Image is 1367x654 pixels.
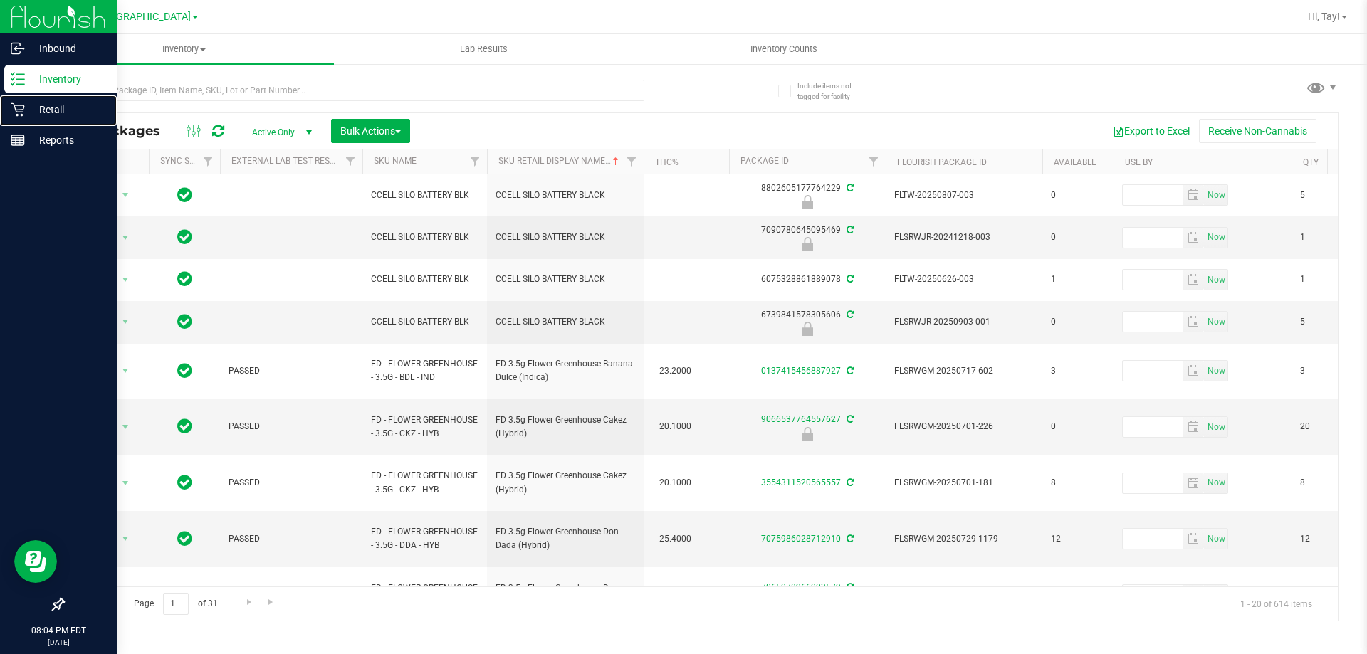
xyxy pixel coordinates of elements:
span: 1 [1300,273,1354,286]
span: 25.4000 [652,584,698,605]
div: Administrative Hold [727,237,888,251]
span: PASSED [229,420,354,433]
span: 0 [1051,420,1105,433]
span: select [1204,361,1227,381]
span: In Sync [177,361,192,381]
span: PASSED [229,364,354,378]
span: Page of 31 [122,593,229,615]
span: Lab Results [441,43,527,56]
div: 7090780645095469 [727,223,888,251]
span: 20 [1300,420,1354,433]
a: Go to the next page [239,593,259,612]
div: 6739841578305606 [727,308,888,336]
span: 3 [1300,364,1354,378]
span: 0 [1051,189,1105,202]
span: select [1204,417,1227,437]
inline-svg: Inbound [11,41,25,56]
span: 12 [1051,532,1105,546]
span: Set Current date [1204,270,1228,290]
input: 1 [163,593,189,615]
span: select [1183,270,1204,290]
span: 1 - 20 of 614 items [1229,593,1324,614]
span: 1 [1051,273,1105,286]
span: Sync from Compliance System [844,534,854,544]
span: Sync from Compliance System [844,274,854,284]
span: In Sync [177,185,192,205]
div: Newly Received [727,322,888,336]
span: Sync from Compliance System [844,414,854,424]
span: 12 [1300,532,1354,546]
span: Set Current date [1204,584,1228,605]
div: Launch Hold [727,427,888,441]
p: [DATE] [6,637,110,648]
span: PASSED [229,532,354,546]
span: 3 [1051,364,1105,378]
a: SKU Name [374,156,417,166]
span: [GEOGRAPHIC_DATA] [93,11,191,23]
a: Go to the last page [261,593,282,612]
span: Sync from Compliance System [844,225,854,235]
span: select [1183,185,1204,205]
a: Lab Results [334,34,634,64]
span: CCELL SILO BATTERY BLACK [496,189,635,202]
button: Receive Non-Cannabis [1199,119,1316,143]
span: FLSRWGM-20250701-181 [894,476,1034,490]
span: Bulk Actions [340,125,401,137]
span: Hi, Tay! [1308,11,1340,22]
span: CCELL SILO BATTERY BLK [371,231,478,244]
span: CCELL SILO BATTERY BLK [371,315,478,329]
span: Inventory Counts [731,43,837,56]
a: External Lab Test Result [231,156,343,166]
input: Search Package ID, Item Name, SKU, Lot or Part Number... [63,80,644,101]
inline-svg: Reports [11,133,25,147]
span: 0 [1051,315,1105,329]
span: Inventory [34,43,334,56]
span: FD 3.5g Flower Greenhouse Cakez (Hybrid) [496,469,635,496]
span: FLTW-20250807-003 [894,189,1034,202]
a: Filter [339,149,362,174]
span: select [117,585,135,605]
p: Reports [25,132,110,149]
span: In Sync [177,416,192,436]
span: FD 3.5g Flower Greenhouse Don Dada (Hybrid) [496,581,635,608]
span: Set Current date [1204,529,1228,549]
span: PASSED [229,476,354,490]
span: 8 [1051,476,1105,490]
span: select [1183,361,1204,381]
span: CCELL SILO BATTERY BLK [371,189,478,202]
span: select [1204,585,1227,605]
a: Filter [197,149,220,174]
div: Newly Received [727,195,888,209]
a: Available [1054,157,1096,167]
a: THC% [655,157,679,167]
span: 5 [1300,189,1354,202]
a: 7075986028712910 [761,534,841,544]
span: select [1183,585,1204,605]
span: Sync from Compliance System [844,183,854,193]
p: Retail [25,101,110,118]
span: In Sync [177,529,192,549]
span: 1 [1300,231,1354,244]
span: select [1183,473,1204,493]
span: select [1183,312,1204,332]
span: In Sync [177,473,192,492]
span: 0 [1051,231,1105,244]
span: 20.1000 [652,473,698,493]
span: Set Current date [1204,473,1228,493]
a: Flourish Package ID [897,157,987,167]
span: FD - FLOWER GREENHOUSE - 3.5G - BDL - IND [371,357,478,384]
span: Sync from Compliance System [844,582,854,592]
span: select [1183,417,1204,437]
div: 8802605177764229 [727,181,888,209]
a: Qty [1303,157,1319,167]
a: Inventory Counts [634,34,933,64]
span: select [1183,228,1204,248]
span: Set Current date [1204,185,1228,206]
span: FD 3.5g Flower Greenhouse Don Dada (Hybrid) [496,525,635,552]
span: select [1204,228,1227,248]
p: Inventory [25,70,110,88]
a: Inventory [34,34,334,64]
span: select [1204,312,1227,332]
span: 23.2000 [652,361,698,381]
span: select [117,270,135,290]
